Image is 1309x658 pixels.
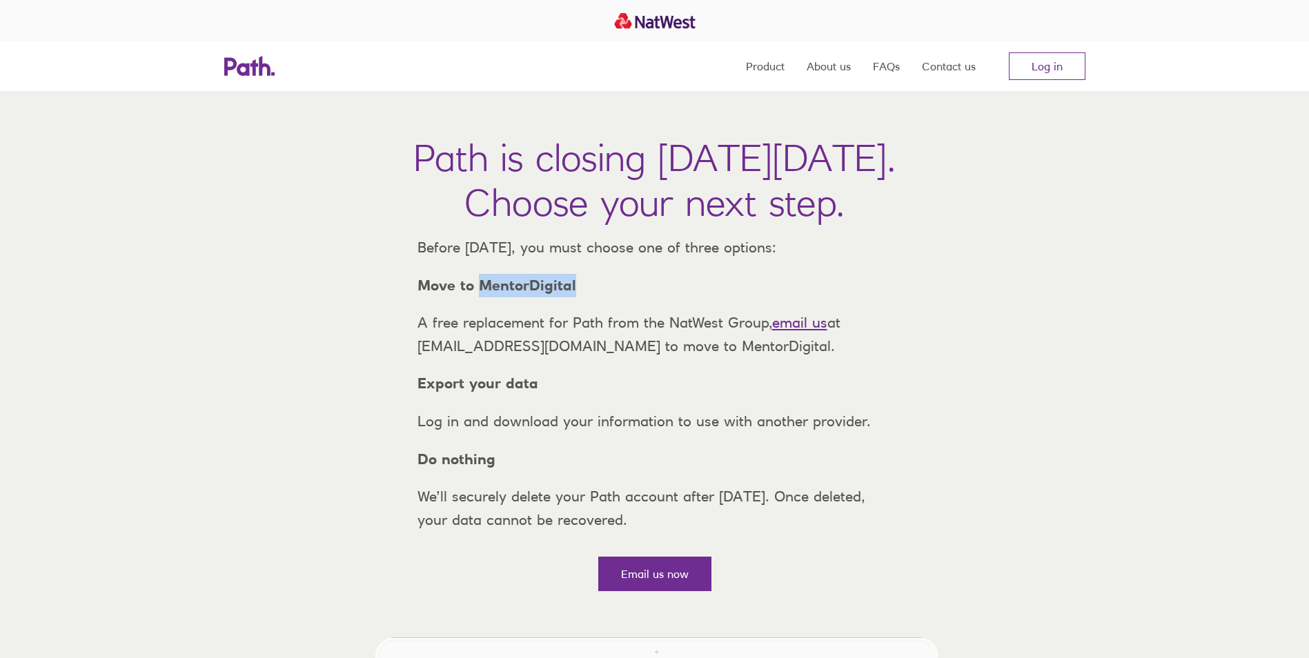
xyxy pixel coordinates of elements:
h1: Path is closing [DATE][DATE]. Choose your next step. [413,135,896,225]
a: Email us now [598,557,711,591]
a: Log in [1009,52,1085,80]
a: Product [746,41,785,91]
a: Contact us [922,41,976,91]
strong: Do nothing [417,450,495,468]
strong: Move to MentorDigital [417,277,576,294]
p: Log in and download your information to use with another provider. [406,410,903,433]
a: email us [772,314,827,331]
a: About us [807,41,851,91]
strong: Export your data [417,375,538,392]
p: Before [DATE], you must choose one of three options: [406,236,903,259]
a: FAQs [873,41,900,91]
p: A free replacement for Path from the NatWest Group, at [EMAIL_ADDRESS][DOMAIN_NAME] to move to Me... [406,311,903,357]
p: We’ll securely delete your Path account after [DATE]. Once deleted, your data cannot be recovered. [406,485,903,531]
